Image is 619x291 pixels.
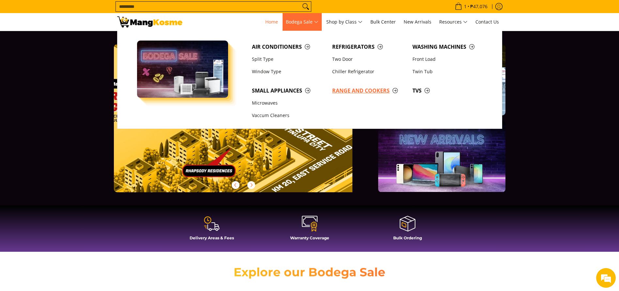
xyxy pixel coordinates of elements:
a: Shop by Class [323,13,366,31]
span: New Arrivals [404,19,431,25]
a: Microwaves [249,97,329,109]
a: New Arrivals [400,13,435,31]
a: Split Type [249,53,329,65]
a: Warranty Coverage [264,215,355,245]
a: Bulk Center [367,13,399,31]
a: Front Load [409,53,489,65]
span: Washing Machines [412,43,486,51]
img: Mang Kosme: Your Home Appliances Warehouse Sale Partner! [117,16,182,27]
button: Search [301,2,311,11]
a: Resources [436,13,471,31]
a: Bulk Ordering [362,215,453,245]
a: Chiller Refrigerator [329,65,409,78]
a: Range and Cookers [329,84,409,97]
span: 1 [463,4,468,9]
span: We're online! [38,82,90,148]
h4: Warranty Coverage [264,235,355,240]
span: Range and Cookers [332,87,406,95]
span: Air Conditioners [252,43,326,51]
a: Twin Tub [409,65,489,78]
a: Window Type [249,65,329,78]
a: Delivery Areas & Fees [166,215,257,245]
a: Refrigerators [329,41,409,53]
span: Resources [439,18,468,26]
a: Bodega Sale [283,13,322,31]
h2: Explore our Bodega Sale [215,265,404,280]
img: Bodega Sale [137,41,228,98]
span: Refrigerators [332,43,406,51]
span: • [453,3,489,10]
a: TVs [409,84,489,97]
span: Contact Us [475,19,499,25]
span: Home [265,19,278,25]
a: Small Appliances [249,84,329,97]
a: Air Conditioners [249,41,329,53]
div: Minimize live chat window [107,3,123,19]
span: Bodega Sale [286,18,318,26]
a: Home [262,13,281,31]
button: Next [244,178,258,192]
span: Shop by Class [326,18,363,26]
textarea: Type your message and hit 'Enter' [3,179,124,201]
a: Vaccum Cleaners [249,110,329,122]
nav: Main Menu [189,13,502,31]
span: ₱47,076 [469,4,488,9]
span: Bulk Center [370,19,396,25]
h4: Bulk Ordering [362,235,453,240]
h4: Delivery Areas & Fees [166,235,257,240]
a: Washing Machines [409,41,489,53]
button: Previous [228,178,243,192]
a: Contact Us [472,13,502,31]
span: Small Appliances [252,87,326,95]
a: Two Door [329,53,409,65]
div: Chat with us now [34,37,110,45]
span: TVs [412,87,486,95]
